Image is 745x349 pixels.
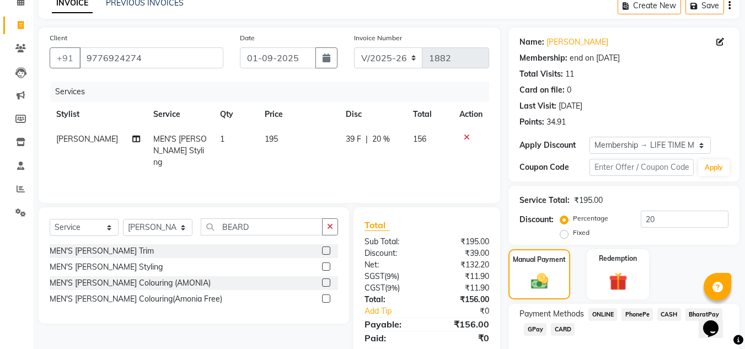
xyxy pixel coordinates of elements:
[526,271,554,291] img: _cash.svg
[599,254,637,264] label: Redemption
[546,116,566,128] div: 34.91
[519,214,554,225] div: Discount:
[356,259,427,271] div: Net:
[354,33,402,43] label: Invoice Number
[240,33,255,43] label: Date
[220,134,224,144] span: 1
[50,102,147,127] th: Stylist
[519,100,556,112] div: Last Visit:
[153,134,207,167] span: MEN'S [PERSON_NAME] Styling
[439,305,498,317] div: ₹0
[574,195,603,206] div: ₹195.00
[427,318,497,331] div: ₹156.00
[546,36,608,48] a: [PERSON_NAME]
[519,68,563,80] div: Total Visits:
[427,294,497,305] div: ₹156.00
[356,271,427,282] div: ( )
[346,133,361,145] span: 39 F
[50,245,154,257] div: MEN'S [PERSON_NAME] Trim
[559,100,582,112] div: [DATE]
[519,84,565,96] div: Card on file:
[56,134,118,144] span: [PERSON_NAME]
[372,133,390,145] span: 20 %
[603,270,633,293] img: _gift.svg
[519,36,544,48] div: Name:
[570,52,620,64] div: end on [DATE]
[427,236,497,248] div: ₹195.00
[265,134,278,144] span: 195
[413,134,426,144] span: 156
[524,323,546,336] span: GPay
[427,248,497,259] div: ₹39.00
[406,102,453,127] th: Total
[50,47,81,68] button: +91
[356,331,427,345] div: Paid:
[427,282,497,294] div: ₹11.90
[519,116,544,128] div: Points:
[427,271,497,282] div: ₹11.90
[366,133,368,145] span: |
[567,84,571,96] div: 0
[365,219,390,231] span: Total
[50,277,211,289] div: MEN'S [PERSON_NAME] Colouring (AMONIA)
[356,236,427,248] div: Sub Total:
[51,82,497,102] div: Services
[213,102,258,127] th: Qty
[356,282,427,294] div: ( )
[356,305,438,317] a: Add Tip
[698,159,730,176] button: Apply
[589,159,694,176] input: Enter Offer / Coupon Code
[356,294,427,305] div: Total:
[621,308,653,321] span: PhonePe
[387,272,397,281] span: 9%
[365,283,385,293] span: CGST
[356,248,427,259] div: Discount:
[50,33,67,43] label: Client
[565,68,574,80] div: 11
[356,318,427,331] div: Payable:
[657,308,681,321] span: CASH
[365,271,384,281] span: SGST
[699,305,734,338] iframe: chat widget
[147,102,213,127] th: Service
[387,283,398,292] span: 9%
[427,331,497,345] div: ₹0
[513,255,566,265] label: Manual Payment
[573,213,608,223] label: Percentage
[519,52,567,64] div: Membership:
[427,259,497,271] div: ₹132.20
[588,308,617,321] span: ONLINE
[573,228,589,238] label: Fixed
[50,261,163,273] div: MEN'S [PERSON_NAME] Styling
[551,323,575,336] span: CARD
[201,218,323,235] input: Search or Scan
[453,102,489,127] th: Action
[519,162,589,173] div: Coupon Code
[685,308,723,321] span: BharatPay
[258,102,339,127] th: Price
[79,47,223,68] input: Search by Name/Mobile/Email/Code
[519,195,570,206] div: Service Total:
[339,102,406,127] th: Disc
[519,139,589,151] div: Apply Discount
[50,293,222,305] div: MEN'S [PERSON_NAME] Colouring(Amonia Free)
[519,308,584,320] span: Payment Methods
